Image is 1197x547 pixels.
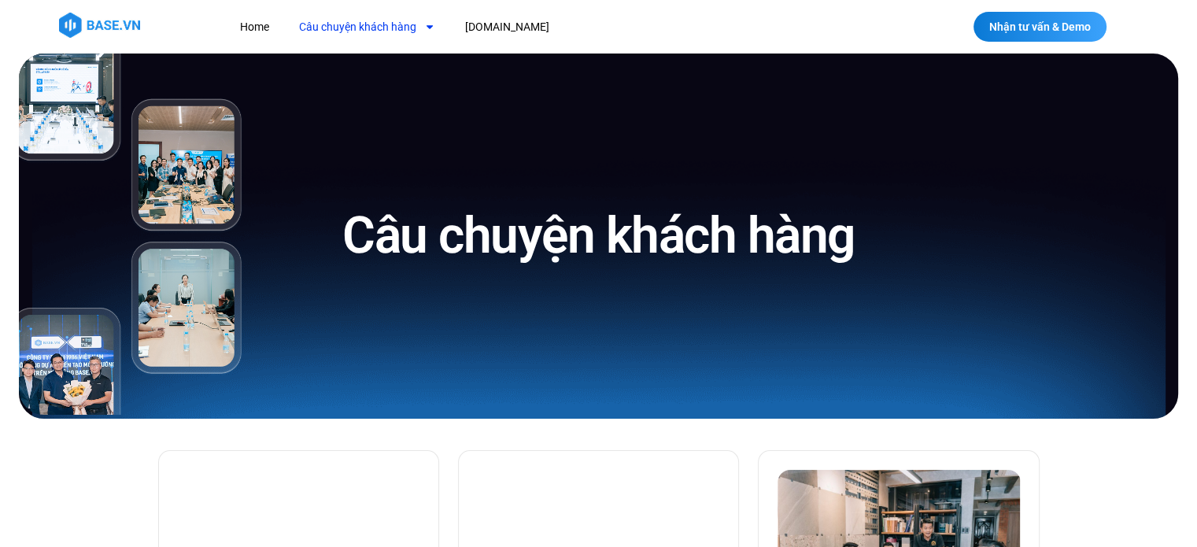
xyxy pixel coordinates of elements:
[989,21,1091,32] span: Nhận tư vấn & Demo
[228,13,838,42] nav: Menu
[228,13,281,42] a: Home
[453,13,561,42] a: [DOMAIN_NAME]
[342,203,855,268] h1: Câu chuyện khách hàng
[973,12,1106,42] a: Nhận tư vấn & Demo
[287,13,447,42] a: Câu chuyện khách hàng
